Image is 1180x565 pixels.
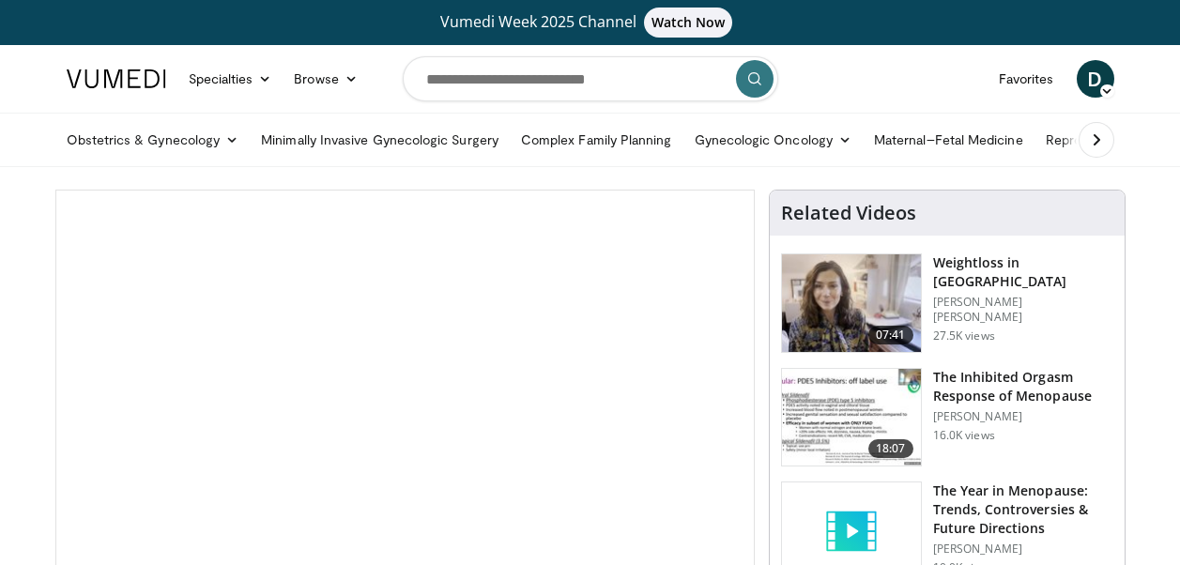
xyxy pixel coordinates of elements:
[868,326,913,344] span: 07:41
[933,481,1113,538] h3: The Year in Menopause: Trends, Controversies & Future Directions
[988,60,1065,98] a: Favorites
[933,295,1113,325] p: [PERSON_NAME] [PERSON_NAME]
[177,60,284,98] a: Specialties
[933,409,1113,424] p: [PERSON_NAME]
[933,542,1113,557] p: [PERSON_NAME]
[933,428,995,443] p: 16.0K views
[69,8,1111,38] a: Vumedi Week 2025 ChannelWatch Now
[863,121,1034,159] a: Maternal–Fetal Medicine
[781,368,1113,467] a: 18:07 The Inhibited Orgasm Response of Menopause [PERSON_NAME] 16.0K views
[55,121,251,159] a: Obstetrics & Gynecology
[933,328,995,344] p: 27.5K views
[782,369,921,466] img: 283c0f17-5e2d-42ba-a87c-168d447cdba4.150x105_q85_crop-smart_upscale.jpg
[644,8,733,38] span: Watch Now
[782,254,921,352] img: 9983fed1-7565-45be-8934-aef1103ce6e2.150x105_q85_crop-smart_upscale.jpg
[933,253,1113,291] h3: Weightloss in [GEOGRAPHIC_DATA]
[683,121,863,159] a: Gynecologic Oncology
[283,60,369,98] a: Browse
[510,121,683,159] a: Complex Family Planning
[933,368,1113,405] h3: The Inhibited Orgasm Response of Menopause
[1077,60,1114,98] a: D
[781,253,1113,353] a: 07:41 Weightloss in [GEOGRAPHIC_DATA] [PERSON_NAME] [PERSON_NAME] 27.5K views
[781,202,916,224] h4: Related Videos
[868,439,913,458] span: 18:07
[403,56,778,101] input: Search topics, interventions
[67,69,166,88] img: VuMedi Logo
[250,121,510,159] a: Minimally Invasive Gynecologic Surgery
